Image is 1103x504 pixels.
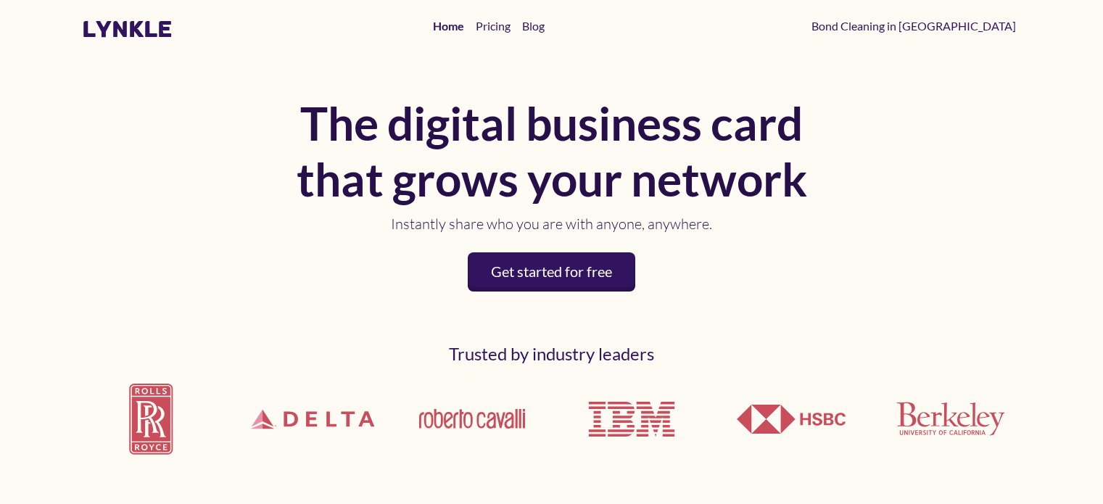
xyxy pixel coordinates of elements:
img: HSBC [737,405,846,434]
h1: The digital business card that grows your network [291,96,813,207]
a: Bond Cleaning in [GEOGRAPHIC_DATA] [806,12,1022,41]
a: Home [427,12,470,41]
img: IBM [577,365,686,474]
a: Pricing [470,12,516,41]
img: Delta Airlines [241,368,384,470]
img: Rolls Royce [82,371,224,466]
img: Roberto Cavalli [418,408,526,430]
a: lynkle [82,15,173,43]
a: Get started for free [468,252,635,292]
img: UCLA Berkeley [896,402,1005,436]
h2: Trusted by industry leaders [82,344,1022,365]
p: Instantly share who you are with anyone, anywhere. [291,213,813,235]
a: Blog [516,12,550,41]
